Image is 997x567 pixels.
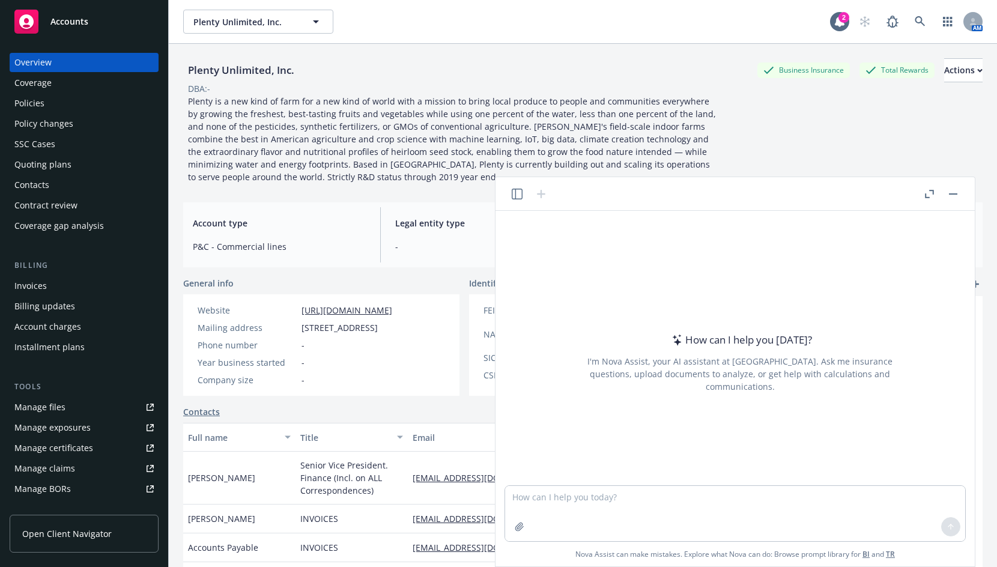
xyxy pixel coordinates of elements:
a: Policies [10,94,159,113]
div: Billing [10,259,159,271]
div: Manage claims [14,459,75,478]
div: Contacts [14,175,49,195]
div: Contract review [14,196,77,215]
div: Phone number [198,339,297,351]
a: Policy changes [10,114,159,133]
div: Company size [198,374,297,386]
a: Installment plans [10,338,159,357]
span: [PERSON_NAME] [188,512,255,525]
span: General info [183,277,234,290]
span: Senior Vice President. Finance (Incl. on ALL Correspondences) [300,459,403,497]
div: Policies [14,94,44,113]
span: Legal entity type [395,217,568,229]
div: Manage certificates [14,438,93,458]
a: Summary of insurance [10,500,159,519]
span: Plenty is a new kind of farm for a new kind of world with a mission to bring local produce to peo... [188,96,718,183]
div: DBA: - [188,82,210,95]
div: FEIN [483,304,583,317]
span: Accounts Payable [188,541,258,554]
a: Account charges [10,317,159,336]
a: Contacts [183,405,220,418]
div: Account charges [14,317,81,336]
div: Title [300,431,390,444]
a: Manage certificates [10,438,159,458]
span: INVOICES [300,512,338,525]
a: Coverage [10,73,159,92]
a: Invoices [10,276,159,296]
div: Plenty Unlimited, Inc. [183,62,299,78]
span: Accounts [50,17,88,26]
a: [EMAIL_ADDRESS][DOMAIN_NAME] [413,513,563,524]
div: Business Insurance [757,62,850,77]
div: I'm Nova Assist, your AI assistant at [GEOGRAPHIC_DATA]. Ask me insurance questions, upload docum... [571,355,909,393]
span: INVOICES [300,541,338,554]
div: SSC Cases [14,135,55,154]
span: [PERSON_NAME] [188,471,255,484]
div: Actions [944,59,983,82]
a: Quoting plans [10,155,159,174]
span: Identifiers [469,277,511,290]
div: 2 [838,11,849,22]
span: P&C - Commercial lines [193,240,366,253]
div: Manage files [14,398,65,417]
a: add [968,277,983,291]
div: CSLB [483,369,583,381]
span: - [302,356,305,369]
div: Manage exposures [14,418,91,437]
div: Email [413,431,577,444]
a: TR [886,549,895,559]
a: BI [862,549,870,559]
a: Billing updates [10,297,159,316]
a: Coverage gap analysis [10,216,159,235]
div: Manage BORs [14,479,71,499]
a: Start snowing [853,10,877,34]
a: Manage claims [10,459,159,478]
button: Email [408,423,595,452]
button: Full name [183,423,295,452]
div: Coverage [14,73,52,92]
div: Total Rewards [859,62,935,77]
div: NAICS [483,328,583,341]
div: Billing updates [14,297,75,316]
span: - [302,374,305,386]
a: [EMAIL_ADDRESS][DOMAIN_NAME] [413,472,563,484]
div: Quoting plans [14,155,71,174]
span: [STREET_ADDRESS] [302,321,378,334]
a: Contacts [10,175,159,195]
div: Tools [10,381,159,393]
span: Open Client Navigator [22,527,112,540]
a: Search [908,10,932,34]
a: Manage files [10,398,159,417]
a: Report a Bug [880,10,905,34]
a: Overview [10,53,159,72]
a: [URL][DOMAIN_NAME] [302,305,392,316]
a: SSC Cases [10,135,159,154]
div: SIC code [483,351,583,364]
div: Website [198,304,297,317]
a: Contract review [10,196,159,215]
div: Policy changes [14,114,73,133]
div: Year business started [198,356,297,369]
div: Overview [14,53,52,72]
a: Switch app [936,10,960,34]
div: How can I help you [DATE]? [668,332,812,348]
a: [EMAIL_ADDRESS][DOMAIN_NAME] [413,542,563,553]
div: Installment plans [14,338,85,357]
div: Summary of insurance [14,500,106,519]
span: - [302,339,305,351]
a: Accounts [10,5,159,38]
span: Account type [193,217,366,229]
div: Coverage gap analysis [14,216,104,235]
span: - [395,240,568,253]
span: Plenty Unlimited, Inc. [193,16,297,28]
button: Plenty Unlimited, Inc. [183,10,333,34]
div: Invoices [14,276,47,296]
a: Manage BORs [10,479,159,499]
button: Actions [944,58,983,82]
button: Title [295,423,408,452]
div: Mailing address [198,321,297,334]
span: Nova Assist can make mistakes. Explore what Nova can do: Browse prompt library for and [575,542,895,566]
div: Full name [188,431,277,444]
a: Manage exposures [10,418,159,437]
